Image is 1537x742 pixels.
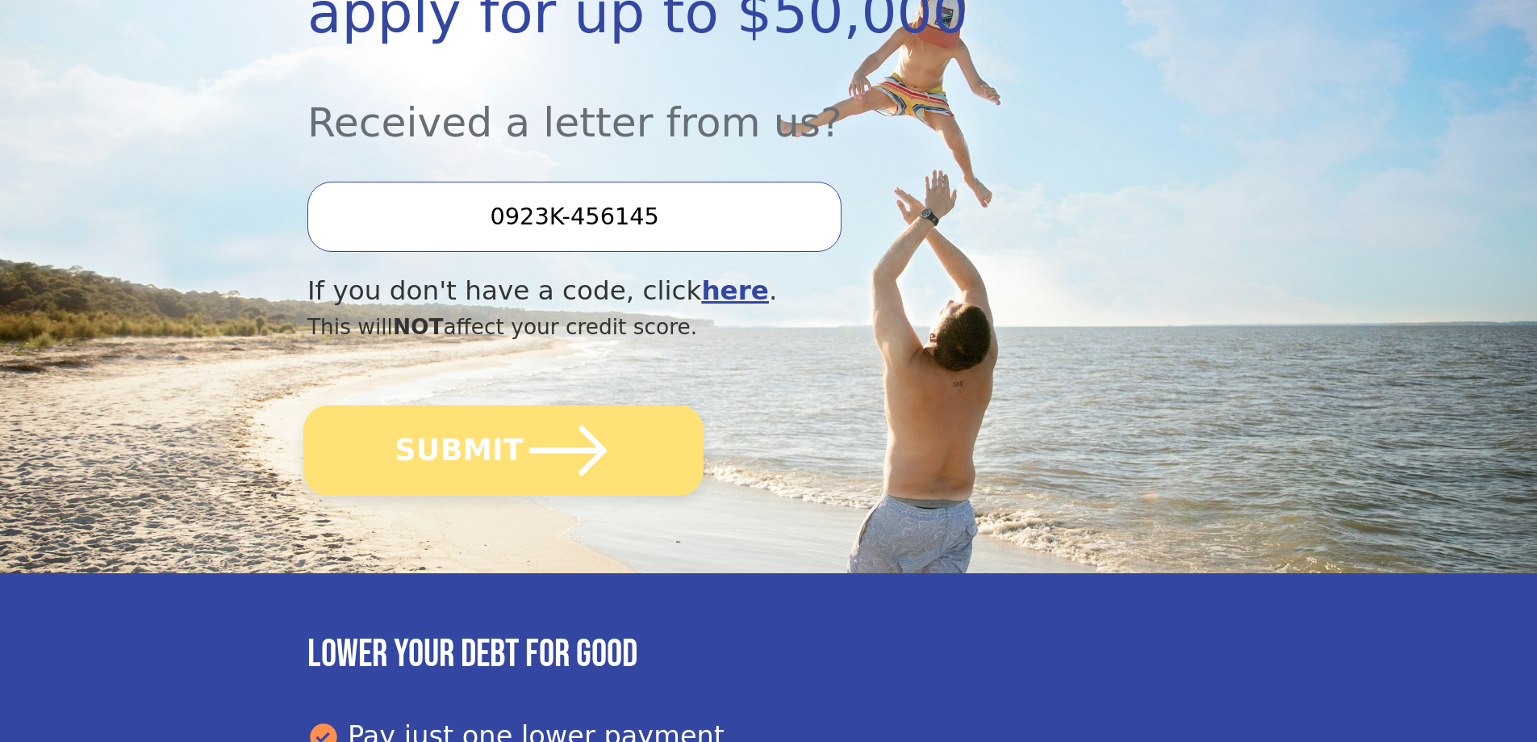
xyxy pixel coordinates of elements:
[307,182,842,251] input: Enter your Offer Code:
[307,55,1092,153] div: Received a letter from us?
[303,405,704,496] button: SUBMIT
[393,314,444,339] span: NOT
[307,631,1230,678] h3: Lower your debt for good
[307,311,1092,343] div: This will affect your credit score.
[701,275,769,306] a: here
[307,271,1092,311] div: If you don't have a code, click .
